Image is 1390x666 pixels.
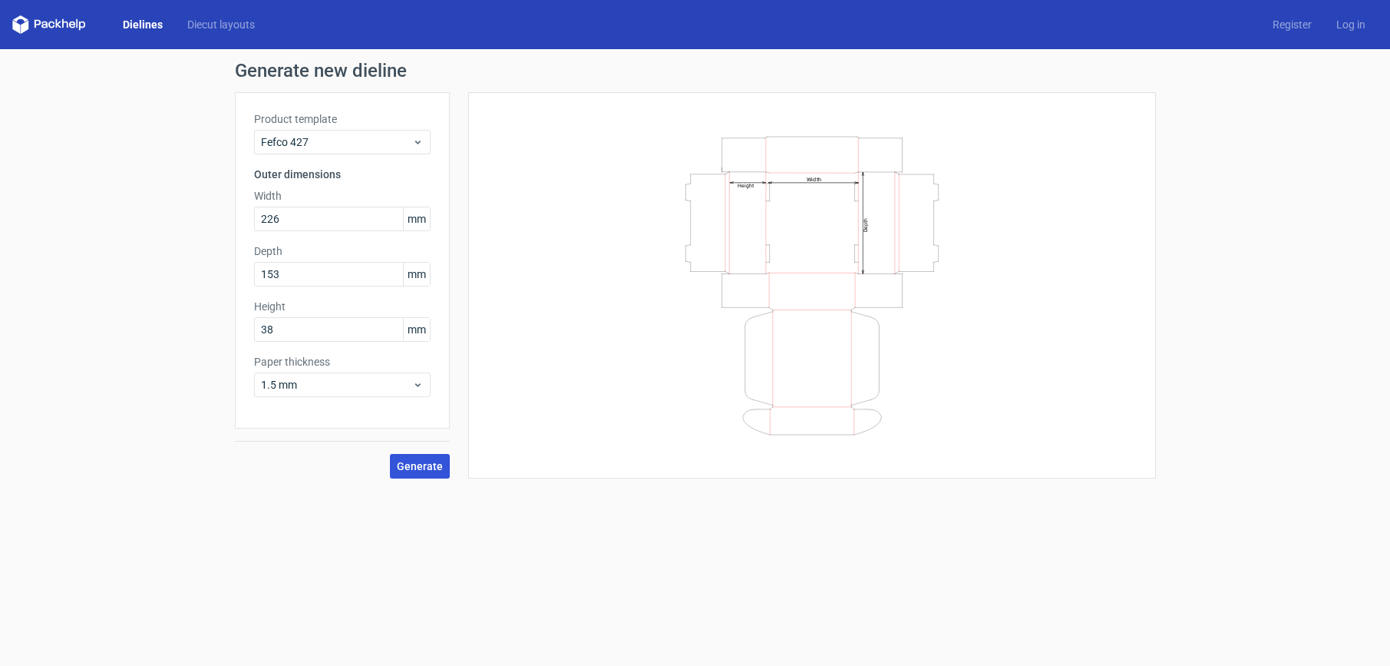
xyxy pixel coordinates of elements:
h3: Outer dimensions [254,167,431,182]
a: Log in [1324,17,1378,32]
span: mm [403,207,430,230]
a: Register [1260,17,1324,32]
label: Height [254,299,431,314]
a: Diecut layouts [175,17,267,32]
text: Width [807,175,821,182]
label: Paper thickness [254,354,431,369]
h1: Generate new dieline [235,61,1156,80]
text: Height [738,182,754,188]
label: Product template [254,111,431,127]
span: 1.5 mm [261,377,412,393]
span: mm [403,263,430,286]
label: Width [254,188,431,204]
a: Dielines [111,17,175,32]
span: Generate [397,461,443,472]
span: Fefco 427 [261,134,412,150]
text: Depth [863,217,869,231]
label: Depth [254,244,431,259]
button: Generate [390,454,450,479]
span: mm [403,318,430,341]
